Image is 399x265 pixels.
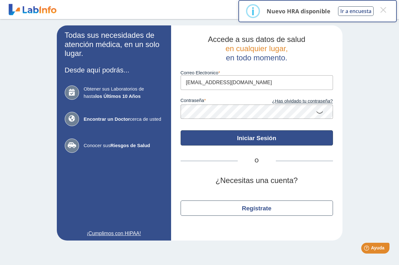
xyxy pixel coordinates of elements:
[208,35,305,44] span: Accede a sus datos de salud
[95,93,141,99] b: los Últimos 10 Años
[110,143,150,148] b: Riesgos de Salud
[84,142,163,149] span: Conocer sus
[65,31,163,58] h2: Todas sus necesidades de atención médica, en un solo lugar.
[338,6,374,16] button: Ir a encuesta
[65,230,163,237] a: ¡Cumplimos con HIPAA!
[84,85,163,100] span: Obtener sus Laboratorios de hasta
[181,176,333,185] h2: ¿Necesitas una cuenta?
[342,240,392,258] iframe: Help widget launcher
[226,53,287,62] span: en todo momento.
[181,200,333,216] button: Regístrate
[257,98,333,105] a: ¿Has olvidado tu contraseña?
[181,70,333,75] label: Correo Electronico
[238,157,276,165] span: O
[251,5,255,17] div: i
[181,130,333,146] button: Iniciar Sesión
[181,98,257,105] label: contraseña
[65,66,163,74] h3: Desde aquí podrás...
[225,44,288,53] span: en cualquier lugar,
[377,4,389,16] button: Close this dialog
[84,116,130,122] b: Encontrar un Doctor
[84,116,163,123] span: cerca de usted
[267,7,330,15] p: Nuevo HRA disponible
